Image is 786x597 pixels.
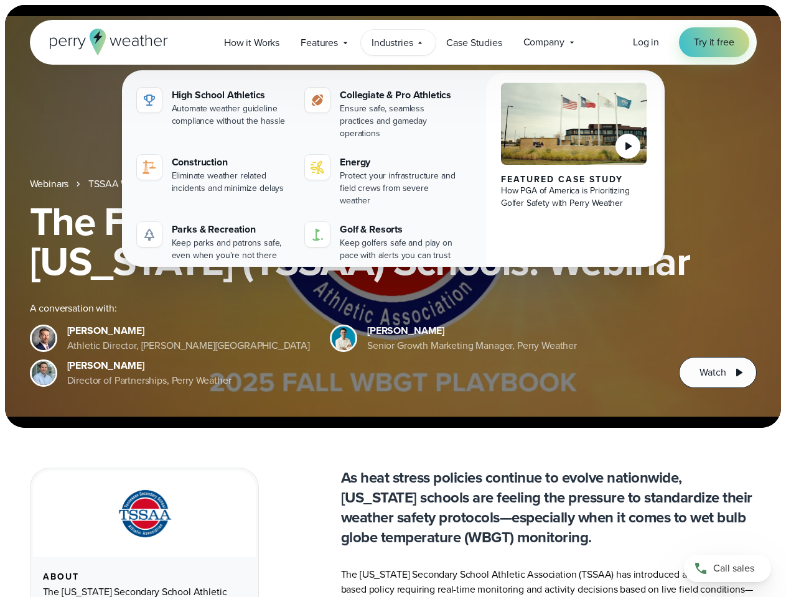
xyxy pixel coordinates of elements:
div: Director of Partnerships, Perry Weather [67,373,232,388]
img: energy-icon@2x-1.svg [310,160,325,175]
img: golf-iconV2.svg [310,227,325,242]
img: TSSAA-Tennessee-Secondary-School-Athletic-Association.svg [103,486,186,542]
a: PGA of America, Frisco Campus Featured Case Study How PGA of America is Prioritizing Golfer Safet... [486,73,662,277]
div: [PERSON_NAME] [67,323,311,338]
div: A conversation with: [30,301,660,316]
span: Company [523,35,564,50]
img: Spencer Patton, Perry Weather [332,326,355,350]
div: Eliminate weather related incidents and minimize delays [172,170,291,195]
a: TSSAA WBGT Fall Playbook [88,177,207,192]
div: About [43,572,246,582]
a: Parks & Recreation Keep parks and patrons safe, even when you're not there [132,217,296,267]
div: Protect your infrastructure and field crews from severe weather [340,170,459,207]
img: PGA of America, Frisco Campus [501,83,647,165]
span: How it Works [224,35,279,50]
a: Case Studies [436,30,512,55]
div: [PERSON_NAME] [367,323,577,338]
div: Automate weather guideline compliance without the hassle [172,103,291,127]
img: Brian Wyatt [32,326,55,350]
span: Features [301,35,338,50]
div: Golf & Resorts [340,222,459,237]
span: Call sales [713,561,754,576]
div: [PERSON_NAME] [67,358,232,373]
img: highschool-icon.svg [142,93,157,108]
div: How PGA of America is Prioritizing Golfer Safety with Perry Weather [501,185,647,210]
div: Parks & Recreation [172,222,291,237]
img: Jeff Wood [32,361,55,385]
a: Golf & Resorts Keep golfers safe and play on pace with alerts you can trust [300,217,464,267]
div: Ensure safe, seamless practices and gameday operations [340,103,459,140]
div: Construction [172,155,291,170]
a: How it Works [213,30,290,55]
span: Log in [633,35,659,49]
a: High School Athletics Automate weather guideline compliance without the hassle [132,83,296,132]
span: Industries [372,35,413,50]
a: Collegiate & Pro Athletics Ensure safe, seamless practices and gameday operations [300,83,464,145]
a: Try it free [679,27,749,57]
div: Senior Growth Marketing Manager, Perry Weather [367,338,577,353]
div: Collegiate & Pro Athletics [340,88,459,103]
div: Keep golfers safe and play on pace with alerts you can trust [340,237,459,262]
div: Featured Case Study [501,175,647,185]
a: Energy Protect your infrastructure and field crews from severe weather [300,150,464,212]
img: construction perry weather [142,160,157,175]
a: Webinars [30,177,69,192]
span: Watch [699,365,726,380]
div: Energy [340,155,459,170]
nav: Breadcrumb [30,177,757,192]
div: Keep parks and patrons safe, even when you're not there [172,237,291,262]
a: Log in [633,35,659,50]
h1: The Fall WBGT Playbook for [US_STATE] (TSSAA) Schools: Webinar [30,201,757,281]
span: Case Studies [446,35,502,50]
a: Call sales [684,555,771,582]
div: Athletic Director, [PERSON_NAME][GEOGRAPHIC_DATA] [67,338,311,353]
img: proathletics-icon@2x-1.svg [310,93,325,108]
img: parks-icon-grey.svg [142,227,157,242]
button: Watch [679,357,756,388]
a: construction perry weather Construction Eliminate weather related incidents and minimize delays [132,150,296,200]
div: High School Athletics [172,88,291,103]
p: As heat stress policies continue to evolve nationwide, [US_STATE] schools are feeling the pressur... [341,468,757,547]
span: Try it free [694,35,734,50]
